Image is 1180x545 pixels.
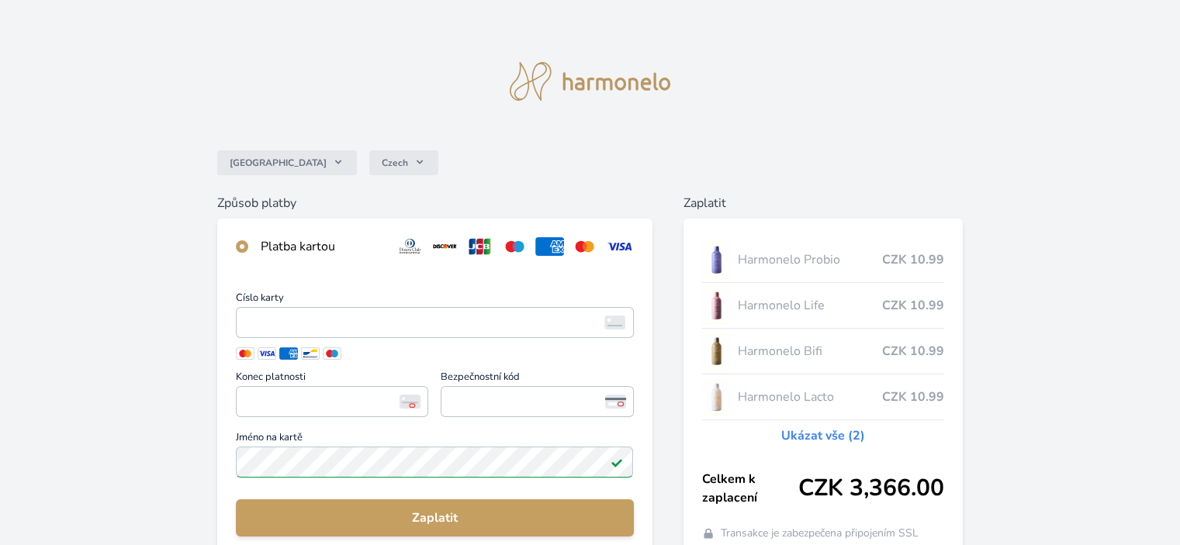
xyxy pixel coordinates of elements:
[882,342,944,360] span: CZK 10.99
[570,237,599,256] img: mc.svg
[236,372,428,386] span: Konec platnosti
[882,388,944,406] span: CZK 10.99
[217,194,652,212] h6: Způsob platby
[604,316,625,329] img: card
[236,433,633,447] span: Jméno na kartě
[382,157,408,169] span: Czech
[702,332,732,371] img: CLEAN_BIFI_se_stinem_x-lo.jpg
[798,474,944,502] span: CZK 3,366.00
[465,237,494,256] img: jcb.svg
[441,372,633,386] span: Bezpečnostní kód
[737,342,881,360] span: Harmonelo Bifi
[737,296,881,315] span: Harmonelo Life
[721,526,919,541] span: Transakce je zabezpečena připojením SSL
[702,240,732,279] img: CLEAN_PROBIO_se_stinem_x-lo.jpg
[217,150,357,175] button: [GEOGRAPHIC_DATA]
[510,62,671,101] img: logo.svg
[702,470,798,507] span: Celkem k zaplacení
[737,388,881,406] span: Harmonelo Lacto
[261,237,383,256] div: Platba kartou
[702,286,732,325] img: CLEAN_LIFE_se_stinem_x-lo.jpg
[737,250,881,269] span: Harmonelo Probio
[882,296,944,315] span: CZK 10.99
[243,312,626,333] iframe: Iframe pro číslo karty
[535,237,564,256] img: amex.svg
[683,194,963,212] h6: Zaplatit
[702,378,732,416] img: CLEAN_LACTO_se_stinem_x-hi-lo.jpg
[431,237,459,256] img: discover.svg
[500,237,529,256] img: maestro.svg
[605,237,634,256] img: visa.svg
[248,509,621,527] span: Zaplatit
[230,157,327,169] span: [GEOGRAPHIC_DATA]
[236,499,633,536] button: Zaplatit
[236,447,633,478] input: Jméno na kartěPlatné pole
[448,391,626,412] iframe: Iframe pro bezpečnostní kód
[243,391,421,412] iframe: Iframe pro datum vypršení platnosti
[882,250,944,269] span: CZK 10.99
[611,456,623,468] img: Platné pole
[396,237,424,256] img: diners.svg
[236,293,633,307] span: Číslo karty
[400,395,420,409] img: Konec platnosti
[781,426,865,445] a: Ukázat vše (2)
[369,150,438,175] button: Czech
